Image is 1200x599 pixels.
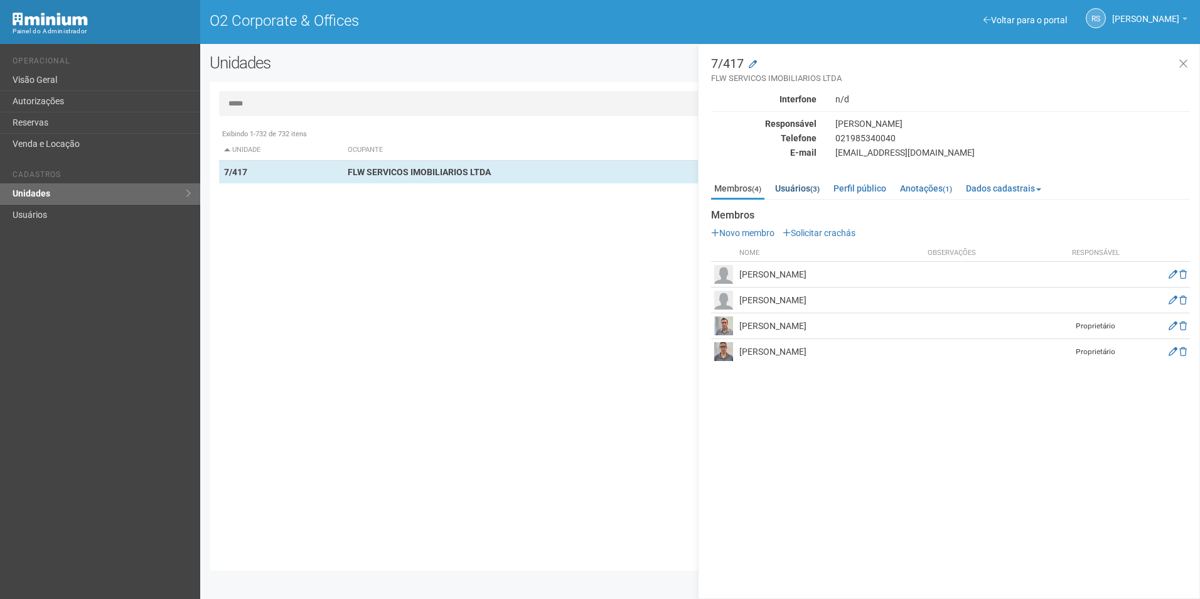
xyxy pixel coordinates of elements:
[711,57,1190,84] h3: 7/417
[752,185,761,193] small: (4)
[1179,295,1187,305] a: Excluir membro
[1064,313,1127,339] td: Proprietário
[1179,269,1187,279] a: Excluir membro
[736,288,924,313] td: [PERSON_NAME]
[13,170,191,183] li: Cadastros
[1064,339,1127,365] td: Proprietário
[714,291,733,310] img: user.png
[210,13,691,29] h1: O2 Corporate & Offices
[924,245,1064,262] th: Observações
[711,73,1190,84] small: FLW SERVICOS IMOBILIARIOS LTDA
[783,228,855,238] a: Solicitar crachás
[714,265,733,284] img: user.png
[702,147,826,158] div: E-mail
[702,118,826,129] div: Responsável
[702,132,826,144] div: Telefone
[830,179,889,198] a: Perfil público
[1169,347,1177,357] a: Editar membro
[348,167,491,177] strong: FLW SERVICOS IMOBILIARIOS LTDA
[736,245,924,262] th: Nome
[826,147,1199,158] div: [EMAIL_ADDRESS][DOMAIN_NAME]
[963,179,1044,198] a: Dados cadastrais
[711,228,774,238] a: Novo membro
[826,132,1199,144] div: 021985340040
[702,94,826,105] div: Interfone
[736,313,924,339] td: [PERSON_NAME]
[749,58,757,71] a: Modificar a unidade
[736,339,924,365] td: [PERSON_NAME]
[219,129,1181,140] div: Exibindo 1-732 de 732 itens
[714,316,733,335] img: user.png
[826,94,1199,105] div: n/d
[711,179,764,200] a: Membros(4)
[714,342,733,361] img: user.png
[711,210,1190,221] strong: Membros
[343,140,767,161] th: Ocupante: activate to sort column ascending
[13,57,191,70] li: Operacional
[1179,321,1187,331] a: Excluir membro
[219,140,343,161] th: Unidade: activate to sort column descending
[210,53,608,72] h2: Unidades
[1169,295,1177,305] a: Editar membro
[810,185,820,193] small: (3)
[1112,16,1187,26] a: [PERSON_NAME]
[1086,8,1106,28] a: RS
[1064,245,1127,262] th: Responsável
[224,167,247,177] strong: 7/417
[1112,2,1179,24] span: Rayssa Soares Ribeiro
[772,179,823,198] a: Usuários(3)
[943,185,952,193] small: (1)
[897,179,955,198] a: Anotações(1)
[983,15,1067,25] a: Voltar para o portal
[826,118,1199,129] div: [PERSON_NAME]
[736,262,924,288] td: [PERSON_NAME]
[1169,269,1177,279] a: Editar membro
[1169,321,1177,331] a: Editar membro
[13,13,88,26] img: Minium
[13,26,191,37] div: Painel do Administrador
[1179,347,1187,357] a: Excluir membro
